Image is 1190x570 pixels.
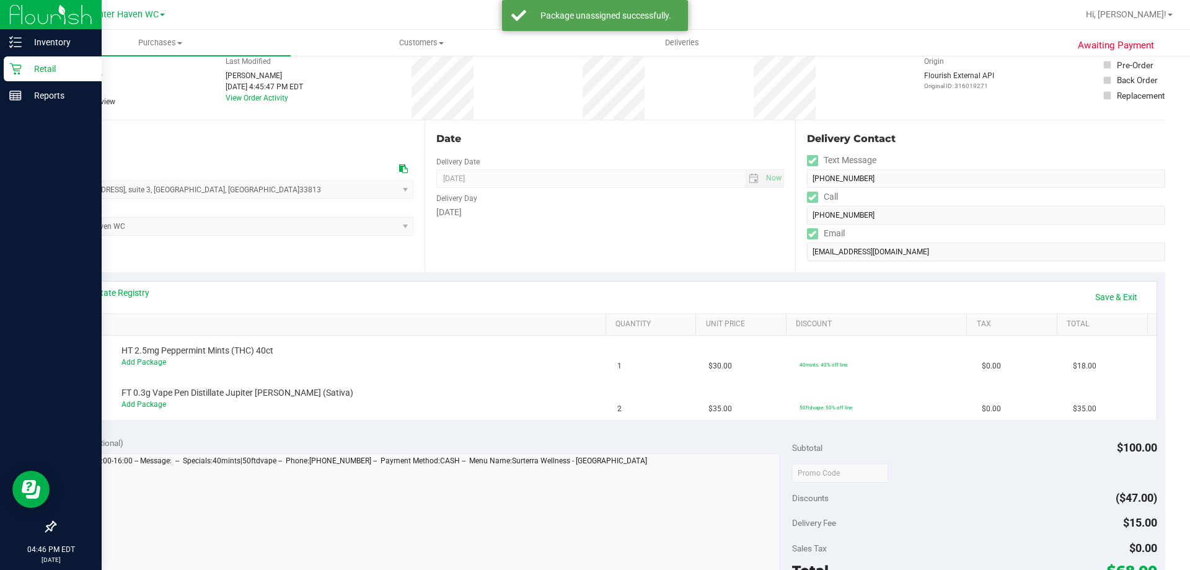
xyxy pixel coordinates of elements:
[807,131,1165,146] div: Delivery Contact
[399,163,408,176] div: Copy address to clipboard
[1078,38,1154,53] span: Awaiting Payment
[436,156,480,167] label: Delivery Date
[807,225,845,243] label: Email
[617,360,622,372] span: 1
[1073,403,1096,415] span: $35.00
[226,70,303,81] div: [PERSON_NAME]
[121,400,166,409] a: Add Package
[617,403,622,415] span: 2
[708,403,732,415] span: $35.00
[291,30,552,56] a: Customers
[792,443,822,453] span: Subtotal
[1116,491,1157,504] span: ($47.00)
[1073,360,1096,372] span: $18.00
[1123,516,1157,529] span: $15.00
[924,56,944,67] label: Origin
[552,30,813,56] a: Deliveries
[226,56,271,67] label: Last Modified
[807,206,1165,225] input: Format: (999) 999-9999
[73,319,601,329] a: SKU
[706,319,782,329] a: Unit Price
[12,471,50,508] iframe: Resource center
[6,555,96,564] p: [DATE]
[436,206,783,219] div: [DATE]
[615,319,691,329] a: Quantity
[436,131,783,146] div: Date
[792,464,888,483] input: Promo Code
[648,37,716,48] span: Deliveries
[924,70,994,91] div: Flourish External API
[30,37,291,48] span: Purchases
[1129,541,1157,554] span: $0.00
[982,360,1001,372] span: $0.00
[792,487,829,509] span: Discounts
[121,358,166,367] a: Add Package
[1117,74,1158,86] div: Back Order
[800,404,852,411] span: 50ftdvape: 50% off line
[796,319,962,329] a: Discount
[1117,89,1165,102] div: Replacement
[55,131,413,146] div: Location
[22,61,96,76] p: Retail
[1087,287,1145,308] a: Save & Exit
[121,345,273,357] span: HT 2.5mg Peppermint Mints (THC) 40ct
[807,169,1165,188] input: Format: (999) 999-9999
[1117,441,1157,454] span: $100.00
[924,81,994,91] p: Original ID: 316019271
[75,287,149,299] a: View State Registry
[121,387,353,399] span: FT 0.3g Vape Pen Distillate Jupiter [PERSON_NAME] (Sativa)
[6,544,96,555] p: 04:46 PM EDT
[807,151,876,169] label: Text Message
[22,88,96,103] p: Reports
[291,37,551,48] span: Customers
[30,30,291,56] a: Purchases
[792,543,827,553] span: Sales Tax
[800,362,847,368] span: 40mints: 40% off line
[9,63,22,75] inline-svg: Retail
[226,81,303,92] div: [DATE] 4:45:47 PM EDT
[792,518,836,528] span: Delivery Fee
[9,89,22,102] inline-svg: Reports
[982,403,1001,415] span: $0.00
[436,193,477,204] label: Delivery Day
[88,9,159,20] span: Winter Haven WC
[1067,319,1142,329] a: Total
[977,319,1052,329] a: Tax
[22,35,96,50] p: Inventory
[1117,59,1153,71] div: Pre-Order
[9,36,22,48] inline-svg: Inventory
[1086,9,1166,19] span: Hi, [PERSON_NAME]!
[533,9,679,22] div: Package unassigned successfully.
[226,94,288,102] a: View Order Activity
[807,188,838,206] label: Call
[708,360,732,372] span: $30.00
